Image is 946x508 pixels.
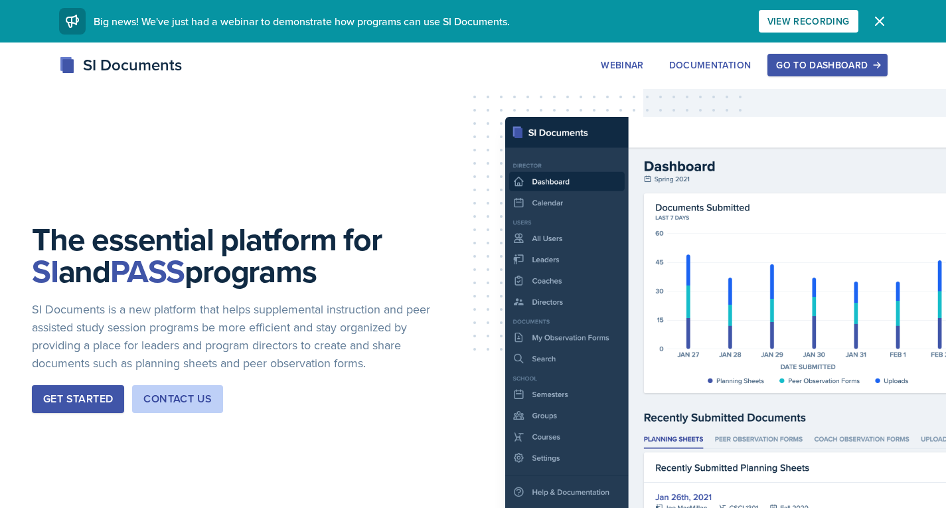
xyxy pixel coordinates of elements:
div: Webinar [601,60,643,70]
div: Get Started [43,391,113,407]
button: View Recording [759,10,858,33]
div: SI Documents [59,53,182,77]
button: Contact Us [132,385,223,413]
div: Contact Us [143,391,212,407]
span: Big news! We've just had a webinar to demonstrate how programs can use SI Documents. [94,14,510,29]
button: Get Started [32,385,124,413]
div: Documentation [669,60,751,70]
button: Go to Dashboard [767,54,887,76]
div: View Recording [767,16,850,27]
button: Webinar [592,54,652,76]
button: Documentation [661,54,760,76]
div: Go to Dashboard [776,60,878,70]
